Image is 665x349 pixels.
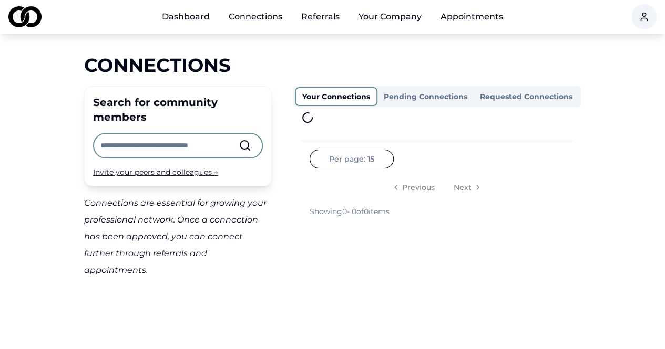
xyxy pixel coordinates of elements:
[367,154,374,164] span: 15
[432,6,511,27] a: Appointments
[93,95,263,124] div: Search for community members
[295,87,377,106] button: Your Connections
[84,195,272,279] div: Connections are essential for growing your professional network. Once a connection has been appro...
[377,88,474,105] button: Pending Connections
[8,6,42,27] img: logo
[293,6,348,27] a: Referrals
[154,6,218,27] a: Dashboard
[310,206,390,217] div: Showing 0 - 0 of 0 items
[310,150,394,168] button: Per page:15
[154,6,511,27] nav: Main
[350,6,430,27] button: Your Company
[84,55,581,76] div: Connections
[474,88,579,105] button: Requested Connections
[220,6,291,27] a: Connections
[93,167,263,177] div: Invite your peers and colleagues →
[310,177,564,198] nav: pagination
